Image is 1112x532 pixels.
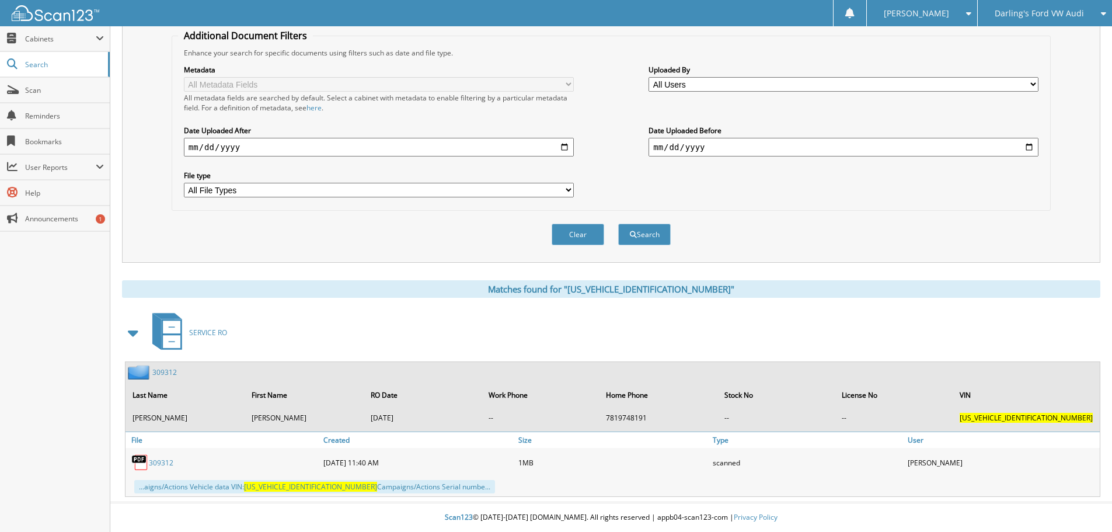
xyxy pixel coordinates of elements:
[515,451,710,474] div: 1MB
[600,408,717,427] td: 7819748191
[246,383,364,407] th: First Name
[189,328,227,338] span: SERVICE RO
[836,408,953,427] td: --
[178,48,1044,58] div: Enhance your search for specific documents using filters such as date and file type.
[25,214,104,224] span: Announcements
[25,85,104,95] span: Scan
[110,503,1112,532] div: © [DATE]-[DATE] [DOMAIN_NAME]. All rights reserved | appb04-scan123-com |
[365,383,482,407] th: RO Date
[960,413,1093,423] span: [US_VEHICLE_IDENTIFICATION_NUMBER]
[184,138,574,157] input: start
[122,280,1100,298] div: Matches found for "[US_VEHICLE_IDENTIFICATION_NUMBER]"
[184,93,574,113] div: All metadata fields are searched by default. Select a cabinet with metadata to enable filtering b...
[184,65,574,75] label: Metadata
[320,451,515,474] div: [DATE] 11:40 AM
[25,162,96,172] span: User Reports
[710,451,905,474] div: scanned
[719,408,835,427] td: --
[884,10,949,17] span: [PERSON_NAME]
[649,65,1038,75] label: Uploaded By
[515,432,710,448] a: Size
[127,408,245,427] td: [PERSON_NAME]
[25,137,104,147] span: Bookmarks
[134,480,495,493] div: ...aigns/Actions Vehicle data VIN: Campaigns/Actions Serial numbe...
[618,224,671,245] button: Search
[445,512,473,522] span: Scan123
[12,5,99,21] img: scan123-logo-white.svg
[145,310,227,356] a: SERVICE RO
[995,10,1084,17] span: Darling's Ford VW Audi
[905,432,1100,448] a: User
[954,383,1099,407] th: VIN
[25,34,96,44] span: Cabinets
[649,126,1038,135] label: Date Uploaded Before
[244,482,377,492] span: [US_VEHICLE_IDENTIFICATION_NUMBER]
[184,126,574,135] label: Date Uploaded After
[320,432,515,448] a: Created
[483,408,599,427] td: --
[126,432,320,448] a: File
[152,367,177,377] a: 309312
[483,383,599,407] th: Work Phone
[131,454,149,471] img: PDF.png
[710,432,905,448] a: Type
[178,29,313,42] legend: Additional Document Filters
[25,188,104,198] span: Help
[836,383,953,407] th: License No
[365,408,482,427] td: [DATE]
[719,383,835,407] th: Stock No
[552,224,604,245] button: Clear
[149,458,173,468] a: 309312
[306,103,322,113] a: here
[25,60,102,69] span: Search
[905,451,1100,474] div: [PERSON_NAME]
[128,365,152,380] img: folder2.png
[649,138,1038,157] input: end
[96,214,105,224] div: 1
[600,383,717,407] th: Home Phone
[246,408,364,427] td: [PERSON_NAME]
[734,512,778,522] a: Privacy Policy
[184,171,574,180] label: File type
[25,111,104,121] span: Reminders
[127,383,245,407] th: Last Name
